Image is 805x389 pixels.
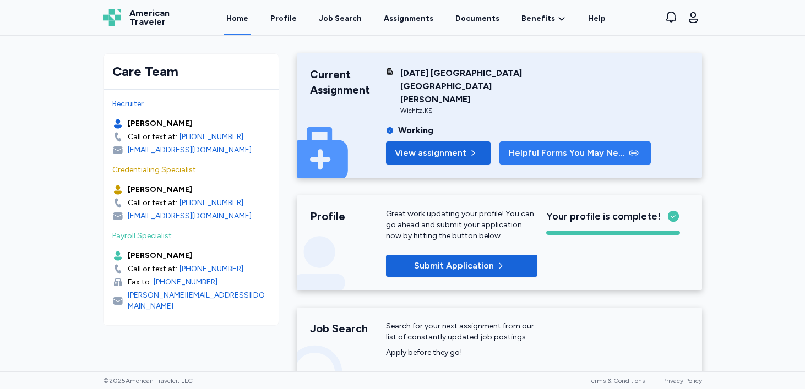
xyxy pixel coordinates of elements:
[154,277,217,288] a: [PHONE_NUMBER]
[414,259,494,272] span: Submit Application
[128,277,151,288] div: Fax to:
[662,377,702,385] a: Privacy Policy
[128,184,192,195] div: [PERSON_NAME]
[398,124,433,137] div: Working
[509,146,627,160] span: Helpful Forms You May Need
[128,145,252,156] div: [EMAIL_ADDRESS][DOMAIN_NAME]
[400,67,537,106] div: [DATE] [GEOGRAPHIC_DATA] [GEOGRAPHIC_DATA][PERSON_NAME]
[386,209,537,242] div: Great work updating your profile! You can go ahead and submit your application now by hitting the...
[112,63,270,80] div: Care Team
[128,264,177,275] div: Call or text at:
[395,146,466,160] span: View assignment
[128,118,192,129] div: [PERSON_NAME]
[112,231,270,242] div: Payroll Specialist
[180,132,243,143] a: [PHONE_NUMBER]
[310,321,386,336] div: Job Search
[386,141,491,165] button: View assignment
[521,13,555,24] span: Benefits
[386,321,537,343] div: Search for your next assignment from our list of constantly updated job postings.
[112,165,270,176] div: Credentialing Specialist
[128,290,270,312] div: [PERSON_NAME][EMAIL_ADDRESS][DOMAIN_NAME]
[128,132,177,143] div: Call or text at:
[546,209,661,224] span: Your profile is complete!
[128,250,192,261] div: [PERSON_NAME]
[112,98,270,109] div: Recruiter
[310,209,386,224] div: Profile
[400,106,537,115] div: Wichita , KS
[103,376,193,385] span: © 2025 American Traveler, LLC
[103,9,121,26] img: Logo
[521,13,566,24] a: Benefits
[319,13,362,24] div: Job Search
[499,141,651,165] button: Helpful Forms You May Need
[128,198,177,209] div: Call or text at:
[386,347,537,358] div: Apply before they go!
[588,377,645,385] a: Terms & Conditions
[128,211,252,222] div: [EMAIL_ADDRESS][DOMAIN_NAME]
[224,1,251,35] a: Home
[180,198,243,209] a: [PHONE_NUMBER]
[129,9,170,26] span: American Traveler
[180,264,243,275] a: [PHONE_NUMBER]
[310,67,386,97] div: Current Assignment
[386,255,537,277] button: Submit Application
